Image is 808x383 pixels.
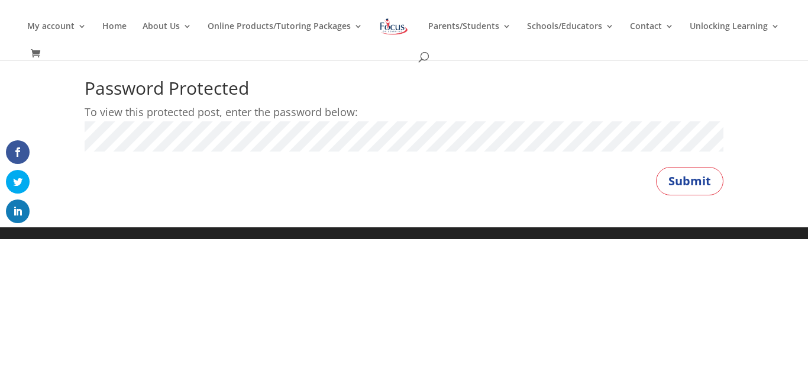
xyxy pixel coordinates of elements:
[85,103,723,121] p: To view this protected post, enter the password below:
[656,167,723,195] button: Submit
[85,79,723,103] h1: Password Protected
[208,22,363,50] a: Online Products/Tutoring Packages
[102,22,127,50] a: Home
[428,22,511,50] a: Parents/Students
[143,22,192,50] a: About Us
[630,22,674,50] a: Contact
[27,22,86,50] a: My account
[527,22,614,50] a: Schools/Educators
[690,22,780,50] a: Unlocking Learning
[379,16,409,37] img: Focus on Learning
